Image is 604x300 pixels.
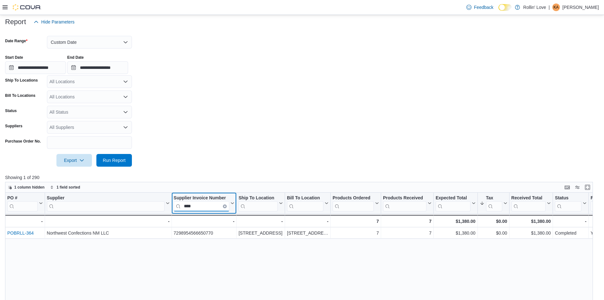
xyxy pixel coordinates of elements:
[5,61,66,74] input: Press the down key to open a popover containing a calendar.
[123,79,128,84] button: Open list of options
[123,110,128,115] button: Open list of options
[549,3,550,11] p: |
[5,174,599,181] p: Showing 1 of 290
[584,183,591,191] button: Enter fullscreen
[555,195,581,211] div: Status
[287,217,328,225] div: -
[287,195,323,201] div: Bill To Location
[333,217,379,225] div: 7
[47,229,170,237] div: Northwest Confections NM LLC
[238,195,278,211] div: Ship To Location
[464,1,496,14] a: Feedback
[60,154,88,167] span: Export
[383,195,426,211] div: Products Received
[287,229,328,237] div: [STREET_ADDRESS]
[5,38,28,43] label: Date Range
[383,217,432,225] div: 7
[333,195,379,211] button: Products Ordered
[103,157,126,163] span: Run Report
[511,229,551,237] div: $1,380.00
[333,229,379,237] div: 7
[555,195,581,201] div: Status
[96,154,132,167] button: Run Report
[47,217,170,225] div: -
[498,4,512,11] input: Dark Mode
[511,217,551,225] div: $1,380.00
[13,4,41,10] img: Cova
[383,195,426,201] div: Products Received
[5,123,23,129] label: Suppliers
[486,195,502,211] div: Tax
[511,195,546,201] div: Received Total
[480,217,507,225] div: $0.00
[47,195,170,211] button: Supplier
[555,195,586,211] button: Status
[5,78,38,83] label: Ship To Locations
[174,195,235,211] button: Supplier Invoice NumberClear input
[287,195,323,211] div: Bill To Location
[31,16,77,28] button: Hide Parameters
[7,195,43,211] button: PO #
[5,183,47,191] button: 1 column hidden
[562,3,599,11] p: [PERSON_NAME]
[174,195,230,201] div: Supplier Invoice Number
[48,183,83,191] button: 1 field sorted
[552,3,560,11] div: Kenya Alexander
[47,36,132,49] button: Custom Date
[474,4,493,10] span: Feedback
[223,204,227,208] button: Clear input
[7,217,43,225] div: -
[7,230,34,236] a: POBRLL-364
[480,229,507,237] div: $0.00
[555,229,586,237] div: Completed
[56,185,80,190] span: 1 field sorted
[333,195,374,211] div: Products Ordered
[123,94,128,99] button: Open list of options
[5,93,36,98] label: Bill To Locations
[480,195,507,211] button: Tax
[511,195,546,211] div: Received Total
[287,195,328,211] button: Bill To Location
[174,229,235,237] div: 7298954566650770
[436,195,476,211] button: Expected Total
[7,195,38,201] div: PO #
[554,3,559,11] span: KA
[383,195,432,211] button: Products Received
[5,18,26,26] h3: Report
[238,195,278,201] div: Ship To Location
[7,195,38,211] div: PO # URL
[41,19,75,25] span: Hide Parameters
[5,139,41,144] label: Purchase Order No.
[123,125,128,130] button: Open list of options
[383,229,432,237] div: 7
[563,183,571,191] button: Keyboard shortcuts
[523,3,546,11] p: Rollin' Love
[174,195,230,211] div: Supplier Invoice Number
[555,217,586,225] div: -
[67,61,128,74] input: Press the down key to open a popover containing a calendar.
[14,185,44,190] span: 1 column hidden
[47,195,165,201] div: Supplier
[67,55,84,60] label: End Date
[56,154,92,167] button: Export
[238,195,283,211] button: Ship To Location
[574,183,581,191] button: Display options
[436,195,471,201] div: Expected Total
[47,195,165,211] div: Supplier
[5,108,17,113] label: Status
[486,195,502,201] div: Tax
[333,195,374,201] div: Products Ordered
[238,229,283,237] div: [STREET_ADDRESS]
[5,55,23,60] label: Start Date
[174,217,235,225] div: -
[511,195,551,211] button: Received Total
[436,195,471,211] div: Expected Total
[238,217,283,225] div: -
[436,217,476,225] div: $1,380.00
[436,229,476,237] div: $1,380.00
